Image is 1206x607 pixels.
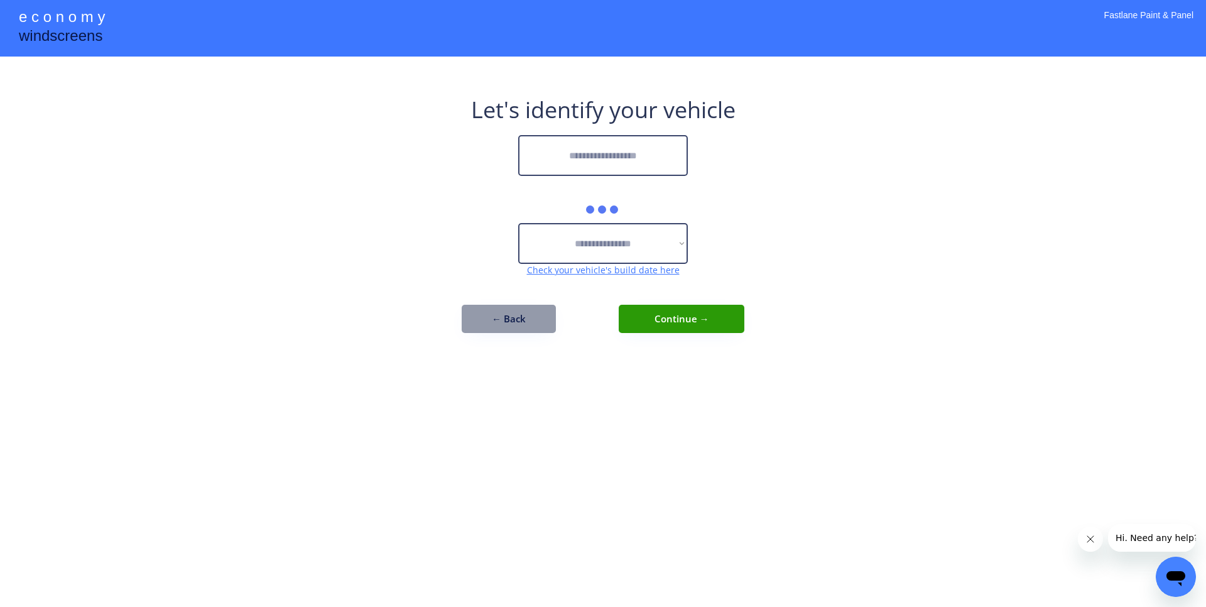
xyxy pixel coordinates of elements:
[1104,9,1193,38] div: Fastlane Paint & Panel
[471,94,736,126] div: Let's identify your vehicle
[19,25,102,50] div: windscreens
[8,9,90,19] span: Hi. Need any help?
[1156,557,1196,597] iframe: Button to launch messaging window
[1078,527,1103,552] iframe: Close message
[527,264,680,276] a: Check your vehicle's build date here
[19,6,105,30] div: e c o n o m y
[1108,524,1196,552] iframe: Message from company
[619,305,744,333] button: Continue →
[462,305,556,333] button: ← Back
